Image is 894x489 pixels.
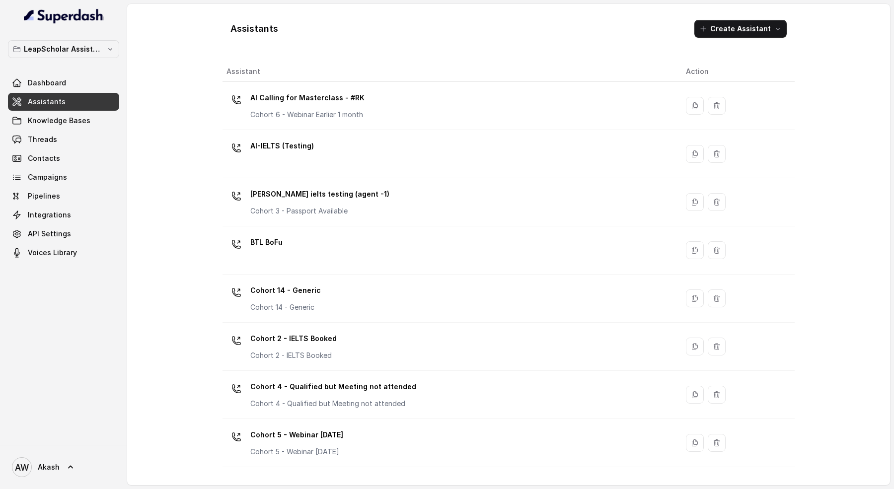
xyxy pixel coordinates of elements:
[8,168,119,186] a: Campaigns
[8,244,119,262] a: Voices Library
[250,90,365,106] p: AI Calling for Masterclass - #RK
[250,379,416,395] p: Cohort 4 - Qualified but Meeting not attended
[28,229,71,239] span: API Settings
[8,225,119,243] a: API Settings
[250,206,389,216] p: Cohort 3 - Passport Available
[8,74,119,92] a: Dashboard
[694,20,787,38] button: Create Assistant
[28,248,77,258] span: Voices Library
[250,350,337,360] p: Cohort 2 - IELTS Booked
[38,462,60,472] span: Akash
[8,187,119,205] a: Pipelines
[15,462,29,473] text: AW
[678,62,795,82] th: Action
[250,110,365,120] p: Cohort 6 - Webinar Earlier 1 month
[8,149,119,167] a: Contacts
[8,453,119,481] a: Akash
[28,78,66,88] span: Dashboard
[28,172,67,182] span: Campaigns
[24,8,104,24] img: light.svg
[250,427,343,443] p: Cohort 5 - Webinar [DATE]
[8,206,119,224] a: Integrations
[8,131,119,148] a: Threads
[250,399,416,409] p: Cohort 4 - Qualified but Meeting not attended
[28,191,60,201] span: Pipelines
[250,302,321,312] p: Cohort 14 - Generic
[8,40,119,58] button: LeapScholar Assistant
[8,112,119,130] a: Knowledge Bases
[28,153,60,163] span: Contacts
[250,234,283,250] p: BTL BoFu
[223,62,678,82] th: Assistant
[28,135,57,144] span: Threads
[250,138,314,154] p: AI-IELTS (Testing)
[24,43,103,55] p: LeapScholar Assistant
[28,210,71,220] span: Integrations
[250,282,321,298] p: Cohort 14 - Generic
[250,186,389,202] p: [PERSON_NAME] ielts testing (agent -1)
[8,93,119,111] a: Assistants
[250,331,337,347] p: Cohort 2 - IELTS Booked
[28,97,66,107] span: Assistants
[28,116,90,126] span: Knowledge Bases
[230,21,278,37] h1: Assistants
[250,447,343,457] p: Cohort 5 - Webinar [DATE]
